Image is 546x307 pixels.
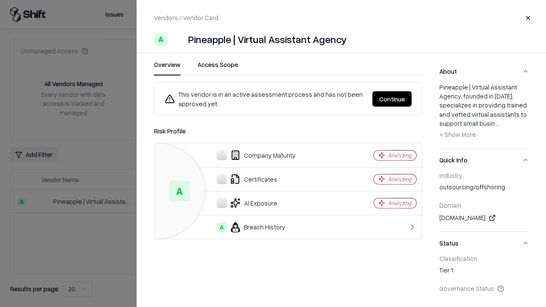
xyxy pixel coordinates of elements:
div: outsourcing/offshoring [439,182,529,194]
button: Overview [154,60,180,75]
div: Quick Info [439,171,529,232]
span: + Show More [439,130,476,138]
div: Industry [439,171,529,179]
div: AI Exposure [161,198,344,208]
button: About [439,60,529,83]
div: Domain [439,201,529,209]
div: About [439,83,529,148]
img: Pineapple | Virtual Assistant Agency [171,32,185,46]
button: Continue [372,91,412,107]
div: Classification [439,255,529,262]
div: Analyzing [389,200,412,207]
div: Pineapple | Virtual Assistant Agency [188,32,347,46]
button: Quick Info [439,149,529,171]
div: Pineapple | Virtual Assistant Agency, founded in [DATE], specializes in providing trained and vet... [439,83,529,142]
button: Access Scope [197,60,238,75]
button: Status [439,232,529,255]
div: Governance Status [439,284,529,292]
span: ... [495,119,499,127]
div: [DOMAIN_NAME] [439,213,529,223]
div: Breach History [161,222,344,232]
div: Certificates [161,174,344,184]
div: Company Maturity [161,150,344,160]
button: + Show More [439,128,476,142]
div: Risk Profile [154,126,422,136]
div: This vendor is in an active assessment process and has not been approved yet. [165,90,366,108]
div: A [154,32,168,46]
div: Analyzing [389,152,412,159]
p: Vendors / Vendor Card [154,13,218,22]
div: Analyzing [389,176,412,183]
div: Tier 1 [439,266,529,278]
div: A [217,222,227,232]
div: A [169,181,190,201]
